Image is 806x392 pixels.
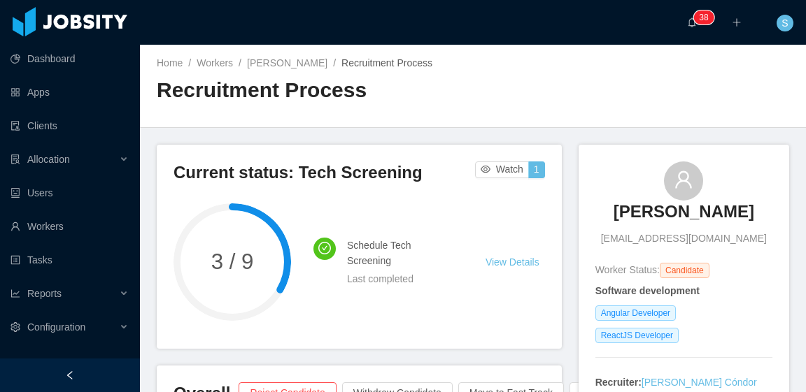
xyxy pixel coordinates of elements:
[674,170,693,189] i: icon: user
[10,154,20,164] i: icon: solution
[347,238,452,268] h4: Schedule Tech Screening
[693,10,714,24] sup: 38
[347,271,452,286] div: Last completed
[704,10,709,24] p: 8
[27,154,70,165] span: Allocation
[27,321,85,333] span: Configuration
[10,179,129,207] a: icon: robotUsers
[247,57,327,68] a: [PERSON_NAME]
[10,45,129,73] a: icon: pie-chartDashboard
[10,246,129,274] a: icon: profileTasks
[318,242,331,254] i: icon: check-circle
[157,76,473,105] h2: Recruitment Process
[660,263,709,278] span: Candidate
[475,161,529,178] button: icon: eyeWatch
[333,57,336,68] span: /
[27,288,62,299] span: Reports
[10,78,129,106] a: icon: appstoreApps
[732,17,742,27] i: icon: plus
[595,305,676,321] span: Angular Developer
[486,256,539,268] a: View Details
[341,57,432,68] span: Recruitment Process
[10,212,129,240] a: icon: userWorkers
[614,201,754,223] h3: [PERSON_NAME]
[595,285,700,296] strong: Software development
[699,10,704,24] p: 3
[239,57,241,68] span: /
[174,161,475,184] h3: Current status: Tech Screening
[10,289,20,298] i: icon: line-chart
[614,201,754,231] a: [PERSON_NAME]
[782,15,788,31] span: S
[595,264,660,275] span: Worker Status:
[157,57,183,68] a: Home
[10,112,129,140] a: icon: auditClients
[197,57,233,68] a: Workers
[601,231,767,246] span: [EMAIL_ADDRESS][DOMAIN_NAME]
[595,377,642,388] strong: Recruiter:
[174,251,291,273] span: 3 / 9
[595,328,679,343] span: ReactJS Developer
[528,161,545,178] button: 1
[188,57,191,68] span: /
[10,322,20,332] i: icon: setting
[687,17,697,27] i: icon: bell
